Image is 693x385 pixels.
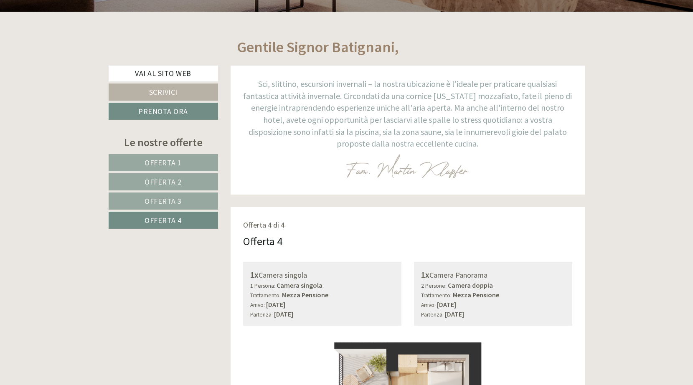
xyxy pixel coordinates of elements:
[346,154,469,178] img: image
[250,282,275,289] small: 1 Persona:
[250,292,281,299] small: Trattamento:
[421,292,452,299] small: Trattamento:
[445,310,464,318] b: [DATE]
[243,79,572,149] span: Sci, slittino, escursioni invernali – la nostra ubicazione è l'ideale per praticare qualsiasi fan...
[282,291,328,299] b: Mezza Pensione
[250,301,265,309] small: Arrivo:
[274,310,293,318] b: [DATE]
[421,311,444,318] small: Partenza:
[250,311,273,318] small: Partenza:
[437,300,456,309] b: [DATE]
[243,233,282,249] div: Offerta 4
[250,269,259,280] b: 1x
[13,24,123,31] div: Inso Sonnenheim
[453,291,499,299] b: Mezza Pensione
[145,215,182,225] span: Offerta 4
[421,282,447,289] small: 2 Persone:
[421,269,429,280] b: 1x
[421,301,436,309] small: Arrivo:
[285,218,330,235] button: Invia
[243,220,284,230] span: Offerta 4 di 4
[145,158,182,167] span: Offerta 1
[142,6,187,20] div: mercoledì
[6,23,127,48] div: Buon giorno, come possiamo aiutarla?
[250,269,394,281] div: Camera singola
[421,269,565,281] div: Camera Panorama
[448,281,493,289] b: Camera doppia
[109,103,218,120] a: Prenota ora
[109,134,218,150] div: Le nostre offerte
[109,66,218,81] a: Vai al sito web
[237,39,399,56] h1: Gentile Signor Batignani,
[109,84,218,101] a: Scrivici
[13,41,123,46] small: 15:40
[145,196,182,206] span: Offerta 3
[145,177,182,187] span: Offerta 2
[266,300,285,309] b: [DATE]
[277,281,322,289] b: Camera singola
